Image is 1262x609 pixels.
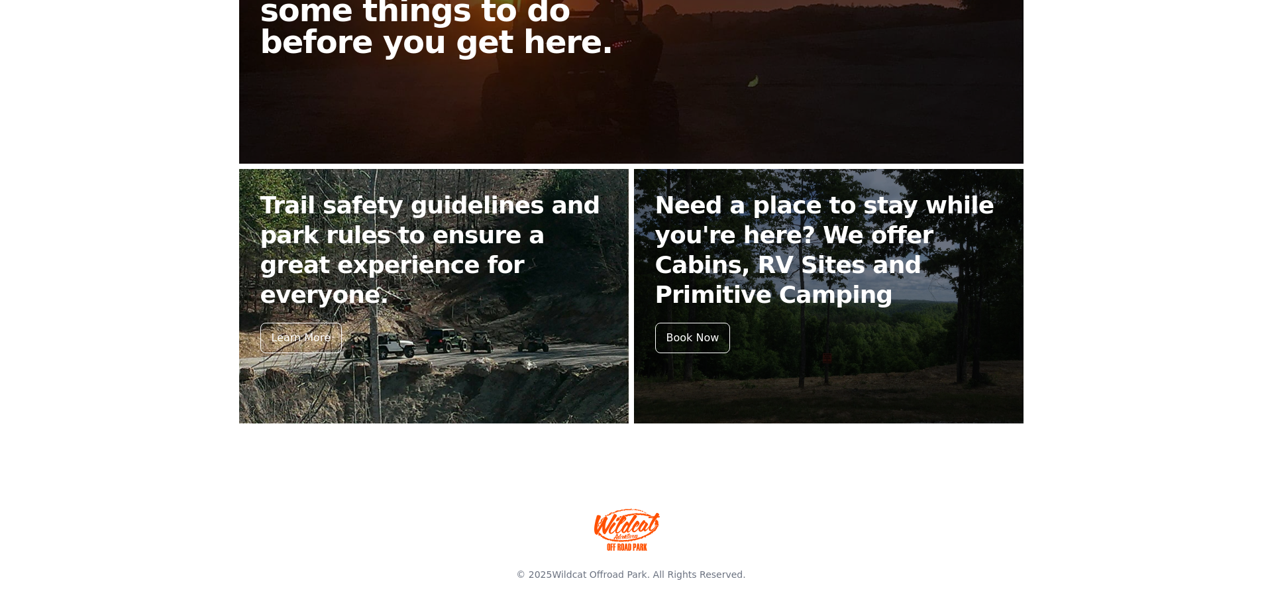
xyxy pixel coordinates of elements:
span: © 2025 . All Rights Reserved. [516,569,745,580]
a: Need a place to stay while you're here? We offer Cabins, RV Sites and Primitive Camping Book Now [634,169,1024,423]
a: Wildcat Offroad Park [552,569,647,580]
h2: Trail safety guidelines and park rules to ensure a great experience for everyone. [260,190,607,309]
div: Learn More [260,323,342,353]
div: Book Now [655,323,731,353]
h2: Need a place to stay while you're here? We offer Cabins, RV Sites and Primitive Camping [655,190,1002,309]
img: Wildcat Offroad park [594,508,660,551]
a: Trail safety guidelines and park rules to ensure a great experience for everyone. Learn More [239,169,629,423]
